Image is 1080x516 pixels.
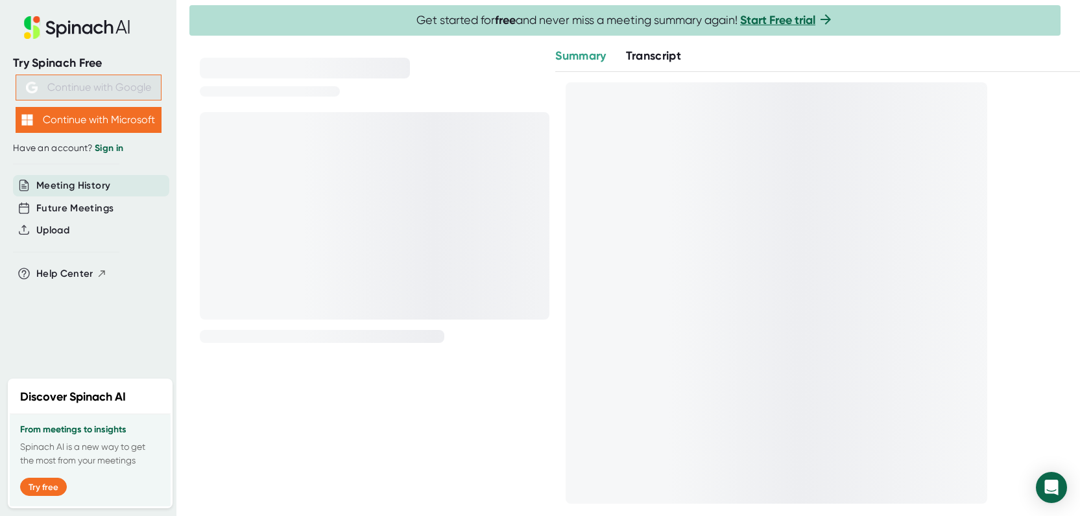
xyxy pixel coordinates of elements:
[16,107,162,133] button: Continue with Microsoft
[36,201,114,216] button: Future Meetings
[20,388,126,406] h2: Discover Spinach AI
[20,440,160,467] p: Spinach AI is a new way to get the most from your meetings
[555,47,606,65] button: Summary
[20,425,160,435] h3: From meetings to insights
[495,13,516,27] b: free
[626,47,682,65] button: Transcript
[13,56,163,71] div: Try Spinach Free
[626,49,682,63] span: Transcript
[13,143,163,154] div: Have an account?
[36,178,110,193] button: Meeting History
[740,13,815,27] a: Start Free trial
[95,143,123,154] a: Sign in
[1036,472,1067,503] div: Open Intercom Messenger
[26,82,38,93] img: Aehbyd4JwY73AAAAAElFTkSuQmCC
[20,478,67,496] button: Try free
[36,223,69,238] button: Upload
[416,13,834,28] span: Get started for and never miss a meeting summary again!
[36,266,93,281] span: Help Center
[36,266,107,281] button: Help Center
[16,75,162,100] button: Continue with Google
[555,49,606,63] span: Summary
